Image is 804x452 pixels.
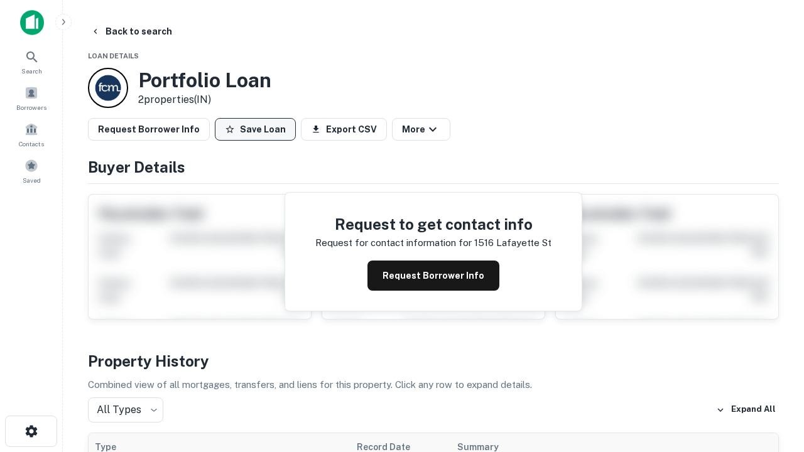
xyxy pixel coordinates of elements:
span: Search [21,66,42,76]
button: Expand All [713,401,779,419]
a: Saved [4,154,59,188]
button: More [392,118,450,141]
h4: Request to get contact info [315,213,551,235]
span: Saved [23,175,41,185]
h4: Property History [88,350,779,372]
p: Combined view of all mortgages, transfers, and liens for this property. Click any row to expand d... [88,377,779,392]
a: Borrowers [4,81,59,115]
div: All Types [88,397,163,422]
a: Search [4,45,59,78]
button: Save Loan [215,118,296,141]
a: Contacts [4,117,59,151]
p: 2 properties (IN) [138,92,271,107]
p: Request for contact information for [315,235,472,250]
img: capitalize-icon.png [20,10,44,35]
button: Request Borrower Info [88,118,210,141]
iframe: Chat Widget [741,311,804,372]
span: Borrowers [16,102,46,112]
span: Contacts [19,139,44,149]
button: Export CSV [301,118,387,141]
span: Loan Details [88,52,139,60]
button: Request Borrower Info [367,261,499,291]
button: Back to search [85,20,177,43]
h3: Portfolio Loan [138,68,271,92]
h4: Buyer Details [88,156,779,178]
p: 1516 lafayette st [474,235,551,250]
